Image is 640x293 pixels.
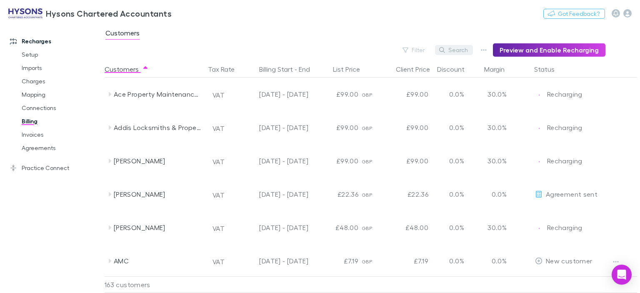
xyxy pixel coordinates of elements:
div: 0.0% [432,178,482,211]
div: 0.0% [432,244,482,278]
button: Billing Start - End [259,61,320,78]
a: Mapping [13,88,109,101]
a: Practice Connect [2,161,109,175]
span: GBP [362,225,372,231]
a: Setup [13,48,109,61]
div: [DATE] - [DATE] [240,178,308,211]
div: £99.00 [312,111,362,144]
span: Agreement sent [546,190,597,198]
div: £7.19 [382,244,432,278]
button: VAT [209,88,228,102]
div: £99.00 [382,78,432,111]
div: 0.0% [432,144,482,178]
div: [PERSON_NAME] [114,178,202,211]
div: £48.00 [382,211,432,244]
button: Search [435,45,473,55]
div: [PERSON_NAME] [114,144,202,178]
button: Got Feedback? [543,9,605,19]
div: Addis Locksmiths & Property Maintenance Limited [114,111,202,144]
a: Imports [13,61,109,75]
a: Charges [13,75,109,88]
p: 0.0% [485,189,507,199]
p: 30.0% [485,156,507,166]
button: VAT [209,255,228,268]
div: [DATE] - [DATE] [240,78,308,111]
div: 163 customers [105,276,205,293]
span: Recharging [547,157,582,165]
span: GBP [362,192,372,198]
div: [DATE] - [DATE] [240,244,308,278]
div: £99.00 [382,111,432,144]
p: 30.0% [485,123,507,133]
div: 0.0% [432,111,482,144]
button: Customers [105,61,149,78]
button: Client Price [396,61,440,78]
a: Invoices [13,128,109,141]
span: GBP [362,125,372,131]
div: Ace Property Maintenance & Construction Limited [114,78,202,111]
a: Connections [13,101,109,115]
div: AMC [114,244,202,278]
span: GBP [362,158,372,165]
button: VAT [209,155,228,168]
button: Preview and Enable Recharging [493,43,605,57]
a: Recharges [2,35,109,48]
button: Status [534,61,565,78]
div: £7.19 [312,244,362,278]
div: [DATE] - [DATE] [240,211,308,244]
button: Discount [437,61,475,78]
span: Recharging [547,223,582,231]
div: £22.36 [312,178,362,211]
div: £22.36 [382,178,432,211]
span: Customers [105,29,140,40]
p: 0.0% [485,256,507,266]
button: Margin [484,61,515,78]
span: New customer [546,257,592,265]
button: VAT [209,122,228,135]
img: Hysons Chartered Accountants's Logo [8,8,42,18]
div: £99.00 [312,144,362,178]
div: [DATE] - [DATE] [240,111,308,144]
img: Recharging [535,224,543,233]
a: Agreements [13,141,109,155]
div: [PERSON_NAME] [114,211,202,244]
div: 0.0% [432,78,482,111]
div: [DATE] - [DATE] [240,144,308,178]
button: Tax Rate [208,61,245,78]
span: Recharging [547,123,582,131]
div: £99.00 [382,144,432,178]
p: 30.0% [485,223,507,233]
div: £48.00 [312,211,362,244]
span: GBP [362,258,372,265]
span: Recharging [547,90,582,98]
img: Recharging [535,91,543,99]
img: Recharging [535,124,543,133]
button: VAT [209,188,228,202]
a: Billing [13,115,109,128]
button: List Price [333,61,370,78]
img: Recharging [535,158,543,166]
h3: Hysons Chartered Accountants [46,8,172,18]
span: GBP [362,92,372,98]
div: 0.0% [432,211,482,244]
p: 30.0% [485,89,507,99]
a: Hysons Chartered Accountants [3,3,177,23]
button: VAT [209,222,228,235]
div: Open Intercom Messenger [612,265,632,285]
button: Filter [398,45,430,55]
div: £99.00 [312,78,362,111]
